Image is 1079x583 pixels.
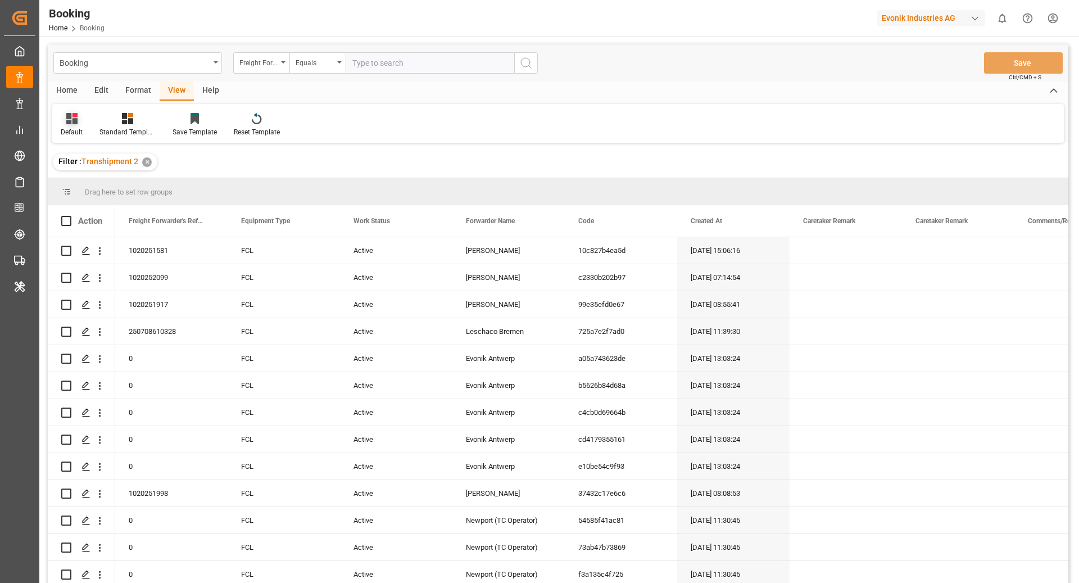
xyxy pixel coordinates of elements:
div: Active [340,237,452,264]
div: [DATE] 13:03:24 [677,372,790,399]
div: Press SPACE to select this row. [48,372,115,399]
div: 0 [115,399,228,426]
span: Freight Forwarder's Reference No. [129,217,204,225]
div: Active [340,399,452,426]
div: Evonik Antwerp [452,399,565,426]
span: Equipment Type [241,217,290,225]
div: Active [340,453,452,480]
div: Press SPACE to select this row. [48,291,115,318]
button: open menu [289,52,346,74]
div: Reset Template [234,127,280,137]
div: Press SPACE to select this row. [48,345,115,372]
button: Evonik Industries AG [877,7,990,29]
div: Press SPACE to select this row. [48,318,115,345]
div: Press SPACE to select this row. [48,453,115,480]
div: FCL [228,318,340,345]
input: Type to search [346,52,514,74]
div: 1020252099 [115,264,228,291]
div: Home [48,82,86,101]
div: Active [340,318,452,345]
span: Forwarder Name [466,217,515,225]
div: [DATE] 08:55:41 [677,291,790,318]
div: [DATE] 11:39:30 [677,318,790,345]
div: 1020251917 [115,291,228,318]
div: Help [194,82,228,101]
div: e10be54c9f93 [565,453,677,480]
div: Save Template [173,127,217,137]
button: show 0 new notifications [990,6,1015,31]
div: Active [340,534,452,561]
div: Booking [60,55,210,69]
div: [DATE] 13:03:24 [677,453,790,480]
div: 725a7e2f7ad0 [565,318,677,345]
div: [PERSON_NAME] [452,291,565,318]
div: 0 [115,453,228,480]
div: Active [340,507,452,534]
div: Newport (TC Operator) [452,534,565,561]
span: Ctrl/CMD + S [1009,73,1041,82]
div: ✕ [142,157,152,167]
div: FCL [228,372,340,399]
div: 73ab47b73869 [565,534,677,561]
button: open menu [53,52,222,74]
div: 0 [115,372,228,399]
div: a05a743623de [565,345,677,372]
div: Press SPACE to select this row. [48,426,115,453]
div: 0 [115,345,228,372]
div: FCL [228,453,340,480]
div: Press SPACE to select this row. [48,480,115,507]
div: Press SPACE to select this row. [48,237,115,264]
div: Newport (TC Operator) [452,507,565,534]
span: Caretaker Remark [803,217,855,225]
div: Evonik Antwerp [452,453,565,480]
div: Booking [49,5,105,22]
div: Active [340,480,452,507]
div: Press SPACE to select this row. [48,264,115,291]
div: Press SPACE to select this row. [48,534,115,561]
div: Active [340,264,452,291]
div: Action [78,216,102,226]
div: Freight Forwarder's Reference No. [239,55,278,68]
div: b5626b84d68a [565,372,677,399]
div: [DATE] 11:30:45 [677,534,790,561]
div: Active [340,426,452,453]
div: [DATE] 07:14:54 [677,264,790,291]
div: Press SPACE to select this row. [48,507,115,534]
span: Code [578,217,594,225]
div: [PERSON_NAME] [452,264,565,291]
div: [DATE] 08:08:53 [677,480,790,507]
div: FCL [228,237,340,264]
div: Edit [86,82,117,101]
div: Format [117,82,160,101]
div: [DATE] 13:03:24 [677,345,790,372]
span: Drag here to set row groups [85,188,173,196]
div: 1020251581 [115,237,228,264]
button: search button [514,52,538,74]
div: [DATE] 15:06:16 [677,237,790,264]
div: Leschaco Bremen [452,318,565,345]
div: Evonik Antwerp [452,372,565,399]
a: Home [49,24,67,32]
div: 1020251998 [115,480,228,507]
div: [DATE] 13:03:24 [677,399,790,426]
div: Active [340,291,452,318]
div: Equals [296,55,334,68]
div: FCL [228,399,340,426]
span: Work Status [353,217,390,225]
span: Caretaker Remark [915,217,968,225]
div: 0 [115,507,228,534]
div: Evonik Antwerp [452,426,565,453]
div: 0 [115,426,228,453]
div: 99e35efd0e67 [565,291,677,318]
div: FCL [228,426,340,453]
div: 37432c17e6c6 [565,480,677,507]
span: Filter : [58,157,81,166]
div: FCL [228,534,340,561]
div: Default [61,127,83,137]
div: FCL [228,480,340,507]
div: 0 [115,534,228,561]
div: Active [340,345,452,372]
div: Press SPACE to select this row. [48,399,115,426]
button: Save [984,52,1063,74]
button: Help Center [1015,6,1040,31]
